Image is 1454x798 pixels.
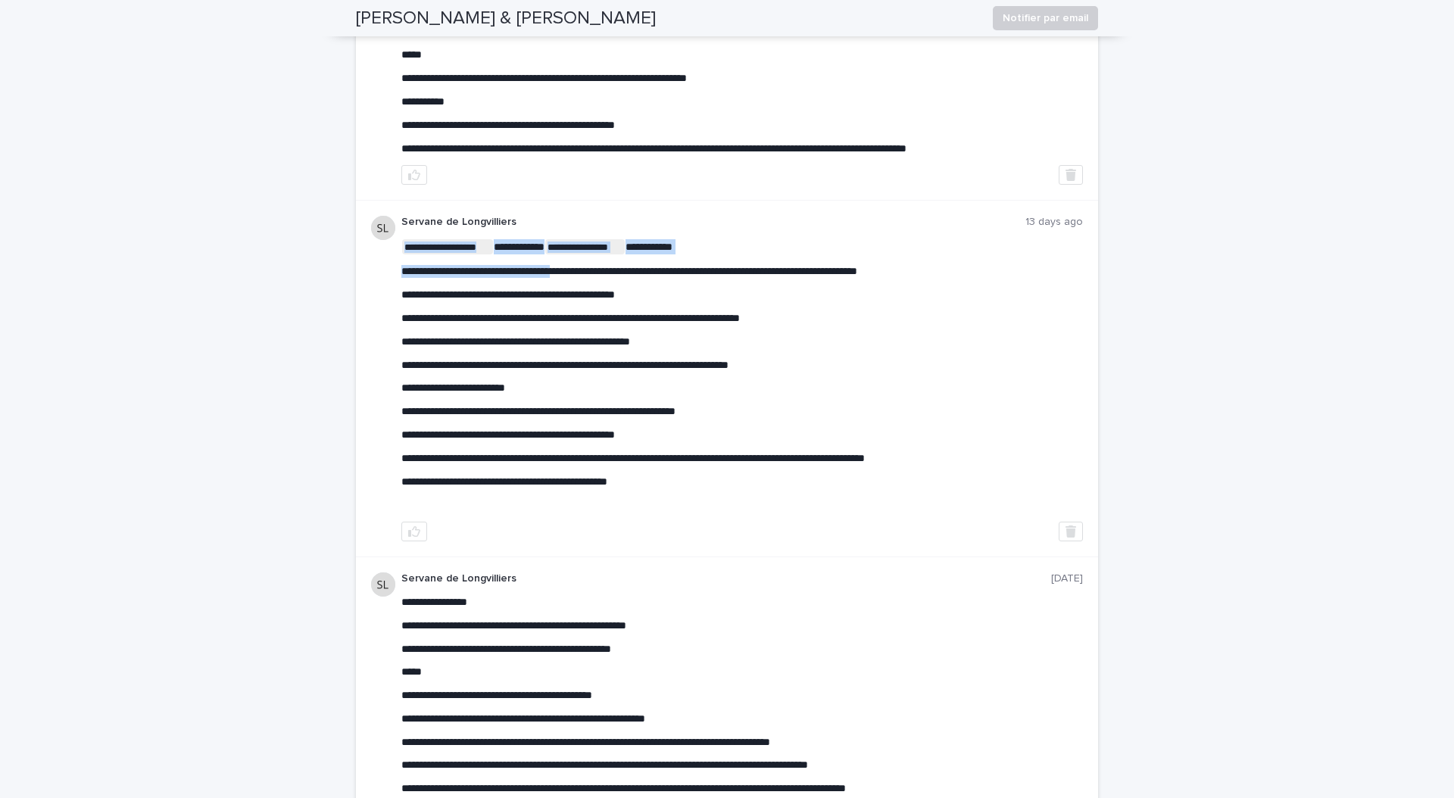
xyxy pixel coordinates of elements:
h2: [PERSON_NAME] & [PERSON_NAME] [356,8,656,30]
p: Servane de Longvilliers [401,572,1051,585]
p: Servane de Longvilliers [401,216,1025,229]
p: [DATE] [1051,572,1083,585]
button: Delete post [1059,165,1083,185]
button: like this post [401,522,427,541]
span: Notifier par email [1003,11,1088,26]
button: Notifier par email [993,6,1098,30]
p: 13 days ago [1025,216,1083,229]
button: like this post [401,165,427,185]
button: Delete post [1059,522,1083,541]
